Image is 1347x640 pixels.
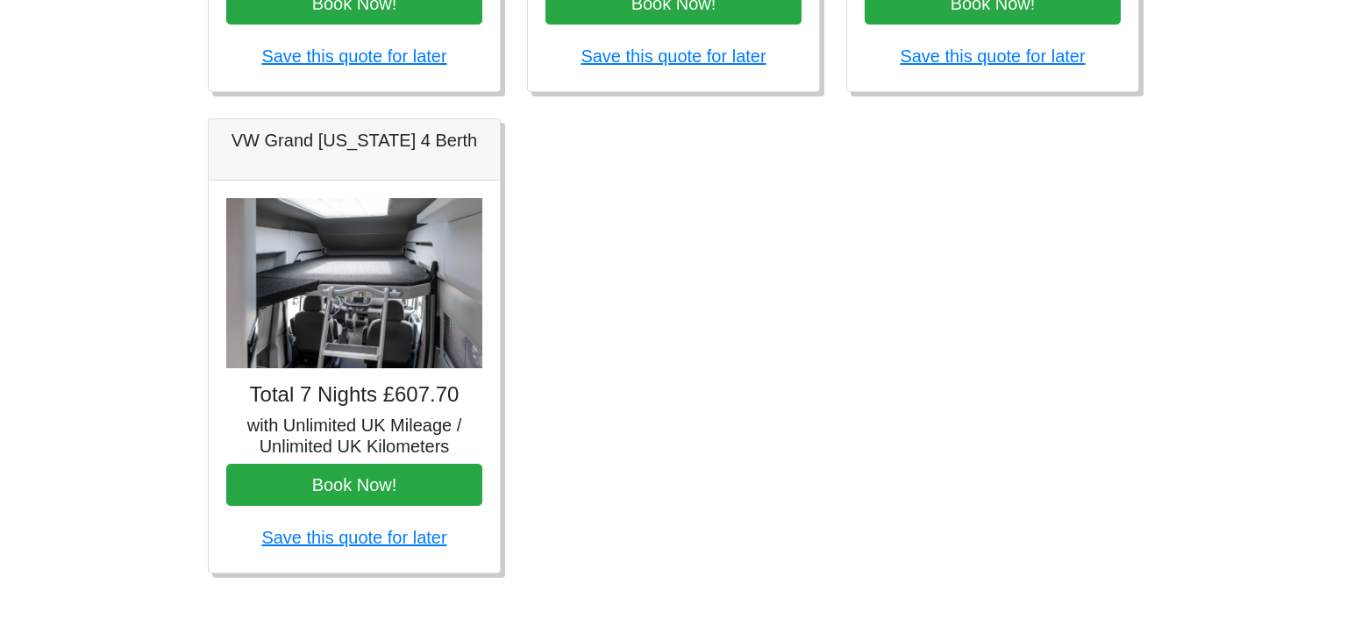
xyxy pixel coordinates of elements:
h4: Total 7 Nights £607.70 [226,382,482,408]
a: Save this quote for later [900,46,1085,66]
button: Book Now! [226,464,482,506]
a: Save this quote for later [581,46,766,66]
a: Save this quote for later [261,528,446,547]
a: Save this quote for later [261,46,446,66]
h5: with Unlimited UK Mileage / Unlimited UK Kilometers [226,415,482,457]
img: VW Grand California 4 Berth [226,198,482,369]
h5: VW Grand [US_STATE] 4 Berth [226,130,482,151]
